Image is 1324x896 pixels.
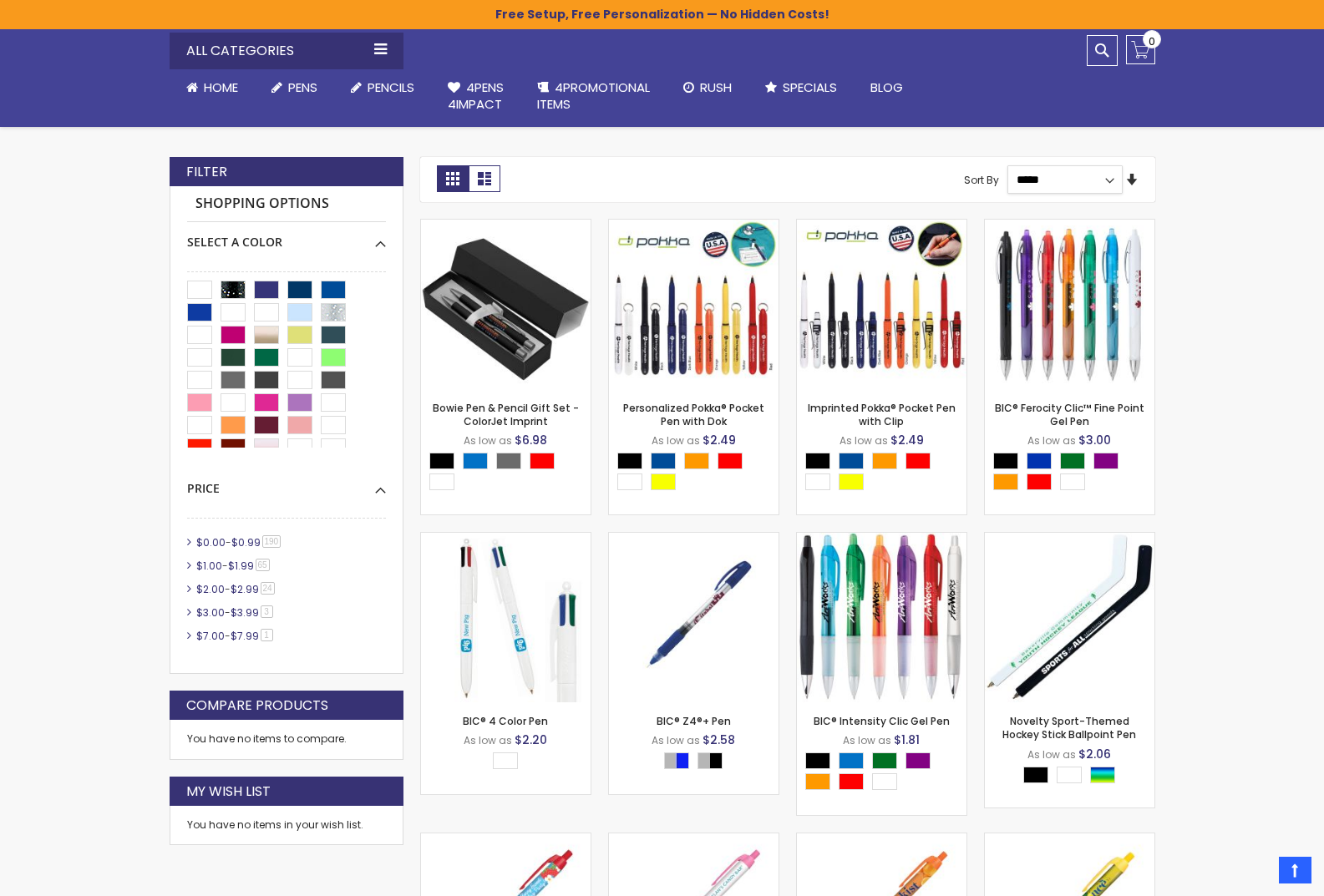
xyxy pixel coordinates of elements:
a: Bowie Pen & Pencil Gift Set - ColorJet Imprint [433,401,579,428]
a: Bowie Pen & Pencil Gift Set - ColorJet Imprint [421,219,591,233]
span: As low as [1027,747,1076,762]
div: Assorted [1090,767,1115,783]
a: BIC® Intensity Clic Gel Pen [797,532,966,546]
span: 0 [1149,33,1155,49]
span: As low as [1027,433,1076,448]
a: Imprinted Pokka® Pocket Pen with Clip [797,219,966,233]
span: $2.20 [515,731,547,748]
a: 0 [1126,35,1155,64]
span: As low as [464,433,512,448]
div: Select A Color [993,453,1154,494]
div: Red [530,453,555,469]
div: Red [839,773,864,790]
div: Blue Light [839,752,864,769]
div: Black [993,453,1018,469]
div: White [872,773,897,790]
div: Green [872,752,897,769]
img: BIC® 4 Color Pen [421,533,591,702]
div: White [429,473,454,490]
span: $7.99 [231,629,259,643]
label: Sort By [964,172,999,186]
div: Select A Color [429,453,591,494]
div: Orange [684,453,709,469]
div: Select A Color [664,752,731,773]
div: Dark Blue [651,453,676,469]
div: Black [805,752,830,769]
a: Home [170,69,255,106]
div: Blue Light [463,453,488,469]
span: $6.98 [515,432,547,448]
a: Rush [667,69,748,106]
a: $1.00-$1.9965 [192,559,276,573]
div: Select A Color [617,453,779,494]
a: $3.00-$3.993 [192,605,279,620]
div: White [1057,767,1082,783]
strong: Shopping Options [187,186,386,222]
span: $3.00 [1078,432,1111,448]
div: Black [1023,767,1048,783]
span: 3 [261,605,273,618]
span: 1 [261,629,273,641]
img: Bowie Pen & Pencil Gift Set - ColorJet Imprint [421,220,591,389]
span: Home [204,78,238,96]
span: 190 [262,535,282,548]
a: BIC® Ferocity Clic™ Fine Point Gel Pen [985,219,1154,233]
a: Novelty Sport-Themed Hockey Stick Ballpoint Pen [985,532,1154,546]
a: Top [1279,857,1311,883]
div: Purple [905,752,931,769]
a: BIC® Z4®+ Pen [609,532,779,546]
a: PenScents™ Scented Pens - Orange Scent, Full-Color Imprint [797,833,966,847]
div: You have no items in your wish list. [187,818,386,832]
div: Red [1027,473,1052,490]
span: Blog [870,78,903,96]
div: Silver|Black [698,752,723,769]
div: Blue [1027,453,1052,469]
div: All Categories [170,33,403,69]
a: PenScents™ Scented Pens - Lemon Scent, Full-Color Imprint [985,833,1154,847]
a: Personalized Pokka® Pocket Pen with Dok [609,219,779,233]
div: White [805,473,830,490]
span: $0.99 [231,535,261,549]
div: Orange [872,453,897,469]
div: Black [805,453,830,469]
div: White [617,473,642,490]
img: BIC® Z4®+ Pen [609,533,779,702]
strong: Filter [186,163,227,181]
strong: My Wish List [186,782,271,801]
a: Pencils [334,69,431,106]
a: BIC® Intensity Clic Gel Pen [814,714,950,728]
img: Novelty Sport-Themed Hockey Stick Ballpoint Pen [985,533,1154,702]
div: Select A Color [493,752,526,773]
span: As low as [840,433,888,448]
span: $2.00 [196,582,225,596]
span: $3.99 [231,605,259,620]
div: Green [1060,453,1085,469]
div: Silver|Blue [664,752,689,769]
div: Yellow [839,473,864,490]
div: Black [617,453,642,469]
div: Price [187,468,386,497]
div: Black [429,453,454,469]
a: 4PROMOTIONALITEMS [520,69,667,124]
span: As low as [652,433,700,448]
span: As low as [843,733,891,747]
img: Personalized Pokka® Pocket Pen with Dok [609,220,779,389]
a: 4Pens4impact [431,69,520,124]
a: PenScents™ Scented Pens - Strawberry Scent, Full Color Imprint [421,833,591,847]
span: $2.49 [890,432,924,448]
a: BIC® 4 Color Pen [463,714,548,728]
span: Specials [783,78,837,96]
span: $0.00 [196,535,226,549]
a: Blog [854,69,920,106]
span: $1.81 [894,731,920,748]
a: Personalized Pokka® Pocket Pen with Dok [623,401,764,428]
div: You have no items to compare. [170,720,403,759]
a: PenScents™ Scented Pens - Cotton Candy Scent, Full-Color Imprint [609,833,779,847]
span: 4PROMOTIONAL ITEMS [537,78,650,113]
img: Imprinted Pokka® Pocket Pen with Clip [797,220,966,389]
a: $7.00-$7.991 [192,629,279,643]
img: BIC® Ferocity Clic™ Fine Point Gel Pen [985,225,1154,383]
span: $1.99 [228,559,254,573]
div: Select A Color [1023,767,1124,787]
span: 24 [261,582,275,595]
